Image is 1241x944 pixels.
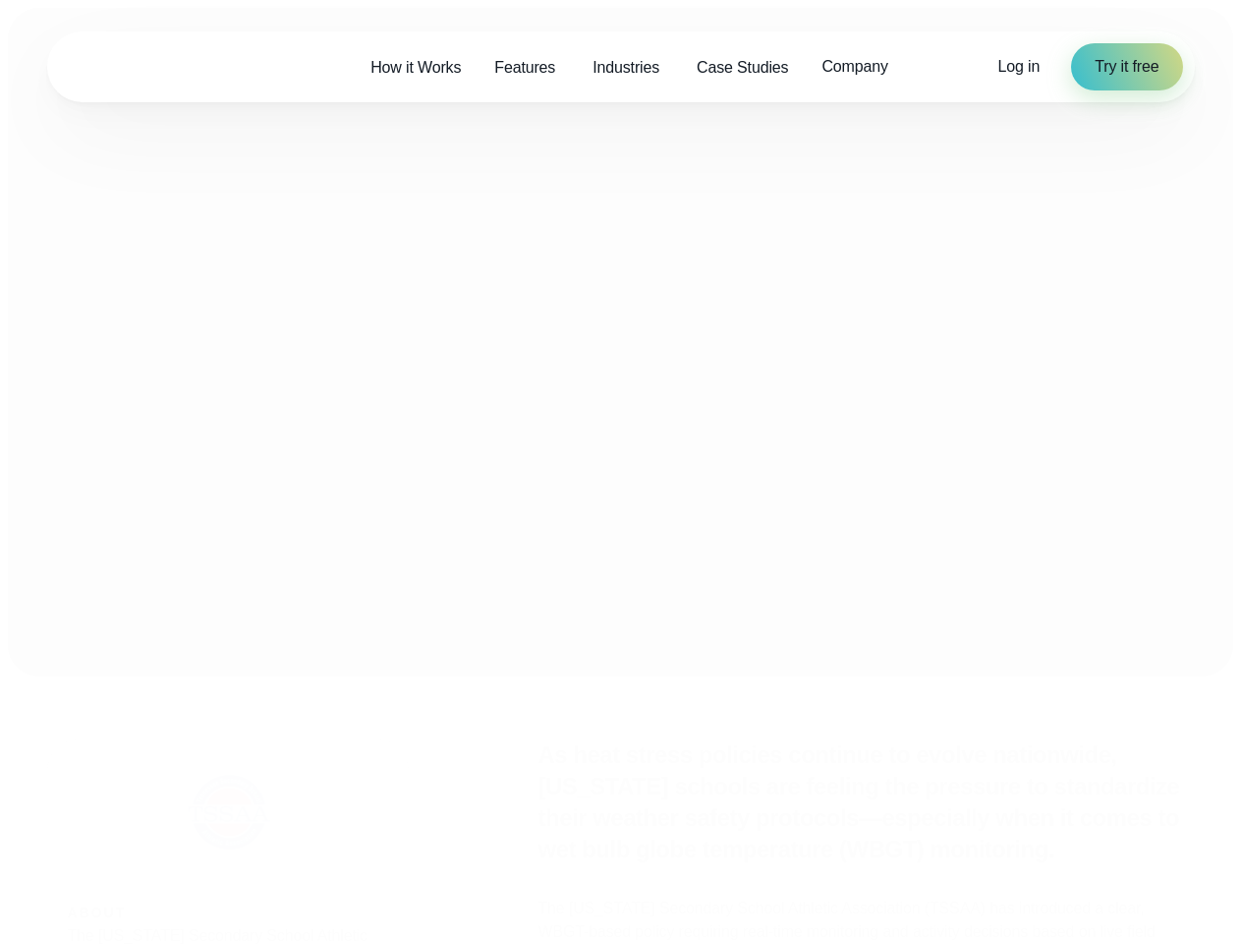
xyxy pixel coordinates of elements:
[680,47,805,88] a: Case Studies
[998,55,1041,79] a: Log in
[1071,43,1182,90] a: Try it free
[697,56,788,80] span: Case Studies
[370,56,461,80] span: How it Works
[592,56,659,80] span: Industries
[1095,55,1158,79] span: Try it free
[998,58,1041,75] span: Log in
[354,47,478,88] a: How it Works
[821,55,887,79] span: Company
[494,56,555,80] span: Features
